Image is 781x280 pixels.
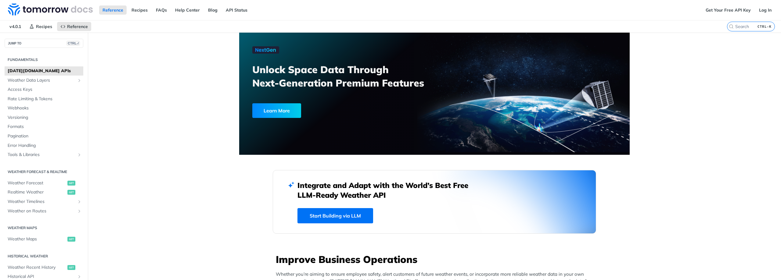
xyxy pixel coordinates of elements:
a: [DATE][DOMAIN_NAME] APIs [5,66,83,76]
span: Historical API [8,274,75,280]
span: get [67,181,75,186]
a: Weather Data LayersShow subpages for Weather Data Layers [5,76,83,85]
a: Weather Recent Historyget [5,263,83,272]
a: Learn More [252,103,403,118]
span: Rate Limiting & Tokens [8,96,82,102]
span: Weather Forecast [8,180,66,186]
span: CTRL-/ [67,41,80,46]
span: Formats [8,124,82,130]
span: get [67,190,75,195]
img: NextGen [252,46,279,54]
a: Rate Limiting & Tokens [5,94,83,104]
span: Tools & Libraries [8,152,75,158]
span: Versioning [8,115,82,121]
span: Pagination [8,133,82,139]
a: Recipes [26,22,56,31]
a: Get Your Free API Key [702,5,754,15]
a: Log In [756,5,775,15]
svg: Search [729,24,734,29]
span: Reference [67,24,88,29]
span: get [67,237,75,242]
a: Weather TimelinesShow subpages for Weather Timelines [5,197,83,206]
h2: Weather Forecast & realtime [5,169,83,175]
a: Realtime Weatherget [5,188,83,197]
a: Formats [5,122,83,131]
a: Error Handling [5,141,83,150]
a: Access Keys [5,85,83,94]
span: v4.0.1 [6,22,24,31]
span: Weather Recent History [8,264,66,271]
a: Versioning [5,113,83,122]
button: Show subpages for Tools & Libraries [77,152,82,157]
h2: Fundamentals [5,57,83,62]
h3: Unlock Space Data Through Next-Generation Premium Features [252,63,441,90]
a: Recipes [128,5,151,15]
a: Webhooks [5,104,83,113]
button: Show subpages for Historical API [77,274,82,279]
span: Webhooks [8,105,82,111]
a: FAQs [153,5,170,15]
div: Learn More [252,103,301,118]
a: Reference [99,5,127,15]
span: Weather on Routes [8,208,75,214]
a: Tools & LibrariesShow subpages for Tools & Libraries [5,150,83,159]
span: Weather Timelines [8,199,75,205]
span: get [67,265,75,270]
h2: Historical Weather [5,253,83,259]
span: Error Handling [8,143,82,149]
a: Weather Mapsget [5,235,83,244]
a: Pagination [5,132,83,141]
button: JUMP TOCTRL-/ [5,39,83,48]
h3: Improve Business Operations [276,253,596,266]
h2: Integrate and Adapt with the World’s Best Free LLM-Ready Weather API [297,180,477,200]
img: Tomorrow.io Weather API Docs [8,3,93,16]
span: Realtime Weather [8,189,66,195]
span: Weather Data Layers [8,77,75,83]
h2: Weather Maps [5,225,83,231]
a: Help Center [172,5,203,15]
button: Show subpages for Weather Data Layers [77,78,82,83]
a: Blog [205,5,221,15]
a: Weather on RoutesShow subpages for Weather on Routes [5,207,83,216]
kbd: CTRL-K [756,23,773,30]
a: Reference [57,22,91,31]
button: Show subpages for Weather on Routes [77,209,82,214]
span: Weather Maps [8,236,66,242]
span: Access Keys [8,87,82,93]
a: API Status [222,5,251,15]
span: Recipes [36,24,52,29]
a: Start Building via LLM [297,208,373,223]
span: [DATE][DOMAIN_NAME] APIs [8,68,82,74]
button: Show subpages for Weather Timelines [77,199,82,204]
a: Weather Forecastget [5,179,83,188]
